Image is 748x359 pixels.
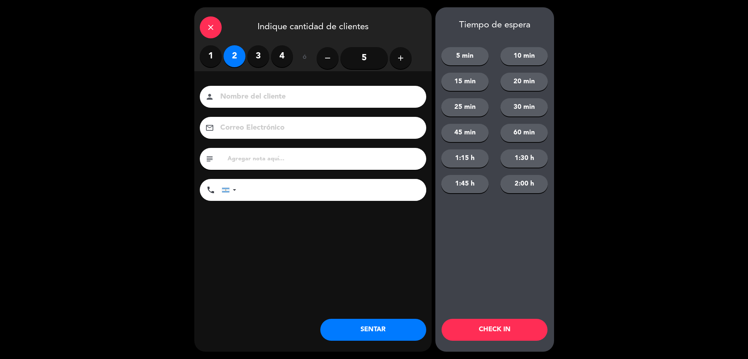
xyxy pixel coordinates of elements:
[441,124,489,142] button: 45 min
[206,186,215,194] i: phone
[227,154,421,164] input: Agregar nota aquí...
[500,175,548,193] button: 2:00 h
[500,47,548,65] button: 10 min
[500,149,548,168] button: 1:30 h
[441,175,489,193] button: 1:45 h
[390,47,412,69] button: add
[271,45,293,67] label: 4
[200,45,222,67] label: 1
[205,92,214,101] i: person
[396,54,405,62] i: add
[500,124,548,142] button: 60 min
[442,319,547,341] button: CHECK IN
[222,179,239,200] div: Argentina: +54
[500,73,548,91] button: 20 min
[206,23,215,32] i: close
[320,319,426,341] button: SENTAR
[317,47,339,69] button: remove
[293,45,317,71] div: ó
[224,45,245,67] label: 2
[441,98,489,117] button: 25 min
[220,122,417,134] input: Correo Electrónico
[441,47,489,65] button: 5 min
[500,98,548,117] button: 30 min
[441,149,489,168] button: 1:15 h
[194,7,432,45] div: Indique cantidad de clientes
[220,91,417,103] input: Nombre del cliente
[435,20,554,31] div: Tiempo de espera
[205,123,214,132] i: email
[205,154,214,163] i: subject
[247,45,269,67] label: 3
[441,73,489,91] button: 15 min
[323,54,332,62] i: remove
